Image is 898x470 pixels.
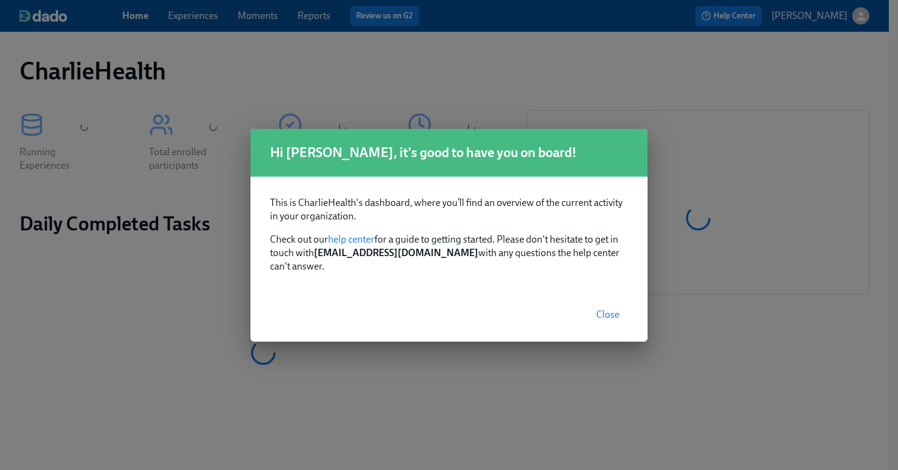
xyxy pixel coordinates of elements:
h1: Hi [PERSON_NAME], it's good to have you on board! [270,144,628,162]
button: Close [588,303,628,327]
p: This is CharlieHealth's dashboard, where you’ll find an overview of the current activity in your ... [270,196,628,223]
span: Close [596,309,619,321]
strong: [EMAIL_ADDRESS][DOMAIN_NAME] [314,247,478,259]
div: Check out our for a guide to getting started. Please don't hesitate to get in touch with with any... [250,177,648,288]
a: help center [328,233,374,245]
